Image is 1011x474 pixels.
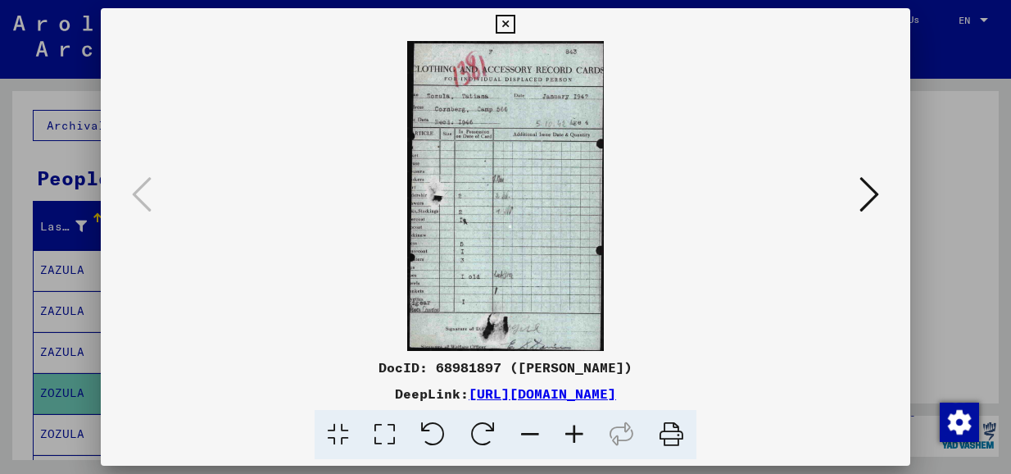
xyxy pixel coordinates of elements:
img: Change consent [940,403,979,442]
div: DeepLink: [101,384,909,403]
div: DocID: 68981897 ([PERSON_NAME]) [101,358,909,377]
div: Change consent [939,402,978,441]
a: [URL][DOMAIN_NAME] [469,385,616,402]
img: 001.jpg [156,41,854,351]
